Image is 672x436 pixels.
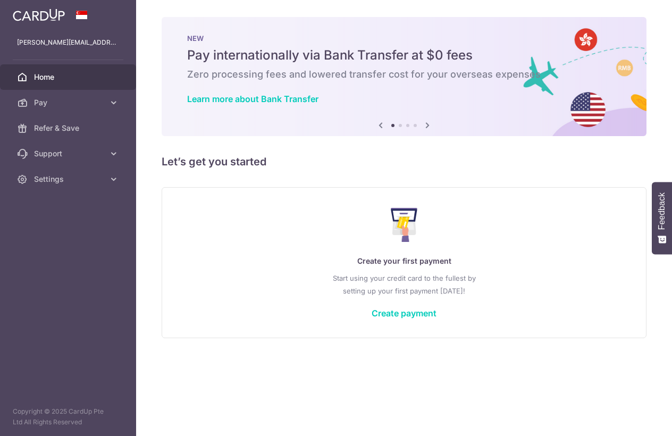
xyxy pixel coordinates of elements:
[183,272,625,297] p: Start using your credit card to the fullest by setting up your first payment [DATE]!
[24,7,46,17] span: Help
[34,174,104,185] span: Settings
[391,208,418,242] img: Make Payment
[34,97,104,108] span: Pay
[187,68,621,81] h6: Zero processing fees and lowered transfer cost for your overseas expenses
[657,192,667,230] span: Feedback
[34,123,104,133] span: Refer & Save
[187,34,621,43] p: NEW
[162,17,646,136] img: Bank transfer banner
[187,94,318,104] a: Learn more about Bank Transfer
[34,72,104,82] span: Home
[372,308,436,318] a: Create payment
[13,9,65,21] img: CardUp
[652,182,672,254] button: Feedback - Show survey
[187,47,621,64] h5: Pay internationally via Bank Transfer at $0 fees
[183,255,625,267] p: Create your first payment
[17,37,119,48] p: [PERSON_NAME][EMAIL_ADDRESS][DOMAIN_NAME]
[162,153,646,170] h5: Let’s get you started
[34,148,104,159] span: Support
